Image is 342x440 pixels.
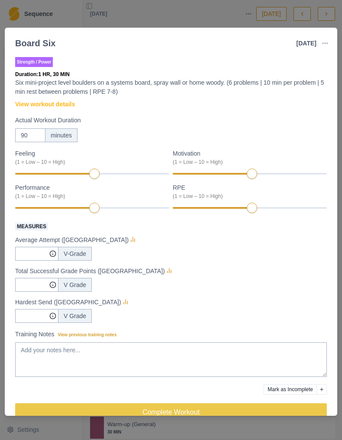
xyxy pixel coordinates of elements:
[316,384,327,395] button: Add reason
[15,192,164,200] div: (1 = Low – 10 = High)
[15,298,121,307] p: Hardest Send ([GEOGRAPHIC_DATA])
[173,192,322,200] div: (1 = Low – 10 = High)
[58,309,92,323] div: V Grade
[58,332,117,337] span: View previous training notes
[15,330,322,339] label: Training Notes
[45,128,77,142] div: minutes
[15,70,327,78] p: Duration: 1 HR, 30 MIN
[173,183,322,200] label: RPE
[297,39,316,48] p: [DATE]
[15,158,164,166] div: (1 = Low – 10 = High)
[15,183,164,200] label: Performance
[15,149,164,166] label: Feeling
[15,236,129,245] p: Average Attempt ([GEOGRAPHIC_DATA])
[173,158,322,166] div: (1 = Low – 10 = High)
[15,223,48,230] span: Measures
[15,37,55,50] div: Board Six
[15,57,53,67] p: Strength / Power
[58,278,92,292] div: V Grade
[15,100,75,109] a: View workout details
[15,78,327,96] p: Six mini-project level boulders on a systems board, spray wall or home woody. (6 problems | 10 mi...
[173,149,322,166] label: Motivation
[15,267,165,276] p: Total Successful Grade Points ([GEOGRAPHIC_DATA])
[58,247,92,261] div: V-Grade
[15,116,322,125] label: Actual Workout Duration
[15,403,327,421] button: Complete Workout
[264,384,317,395] button: Mark as Incomplete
